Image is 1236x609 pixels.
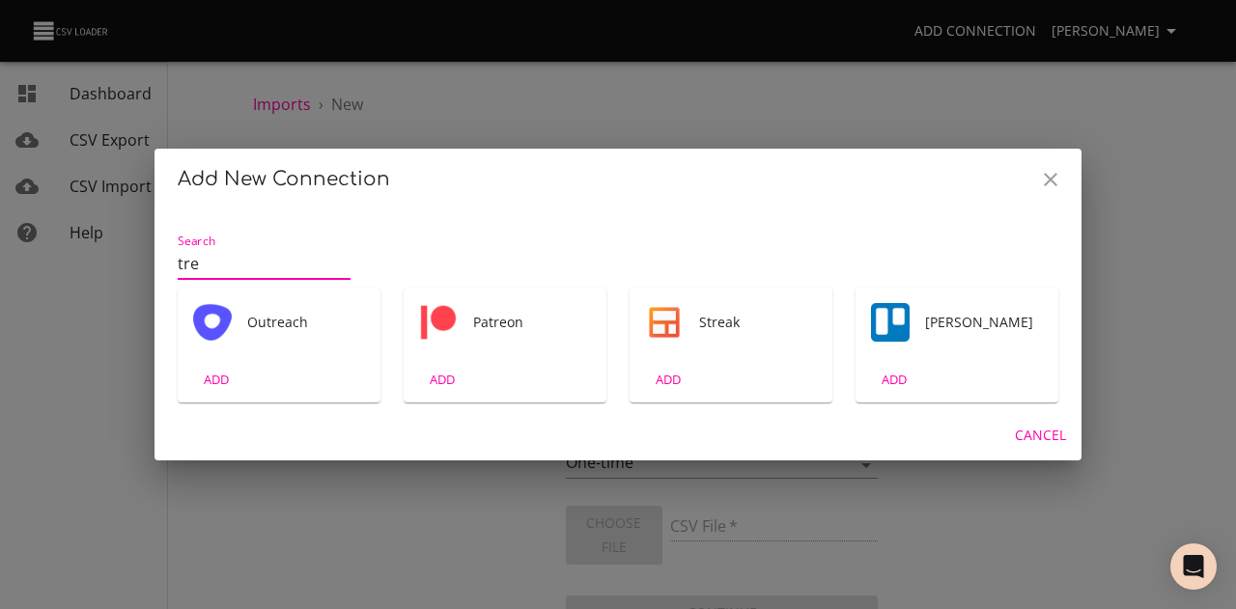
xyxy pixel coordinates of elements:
span: Outreach [247,313,365,332]
span: ADD [416,369,468,391]
button: ADD [185,365,247,395]
button: Cancel [1007,418,1074,454]
span: ADD [642,369,694,391]
h2: Add New Connection [178,164,1058,195]
img: Patreon [419,303,458,342]
img: Outreach [193,303,232,342]
button: ADD [863,365,925,395]
img: Trello [871,303,910,342]
label: Search [178,235,215,246]
button: ADD [637,365,699,395]
div: Tool [419,303,458,342]
span: ADD [868,369,920,391]
button: Close [1027,156,1074,203]
button: ADD [411,365,473,395]
div: Open Intercom Messenger [1170,543,1217,590]
div: Tool [193,303,232,342]
img: Streak [645,303,684,342]
span: Patreon [473,313,591,332]
span: ADD [190,369,242,391]
span: Streak [699,313,817,332]
span: [PERSON_NAME] [925,313,1043,332]
div: Tool [871,303,910,342]
span: Cancel [1015,424,1066,448]
div: Tool [645,303,684,342]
